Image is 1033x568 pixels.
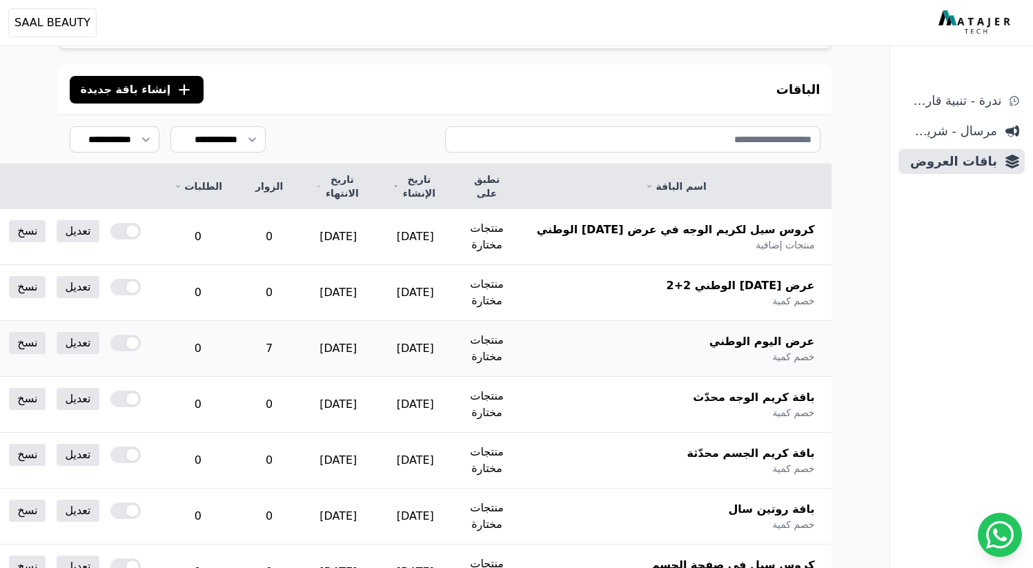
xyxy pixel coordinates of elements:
td: منتجات مختارة [453,265,520,321]
th: الزوار [239,164,299,209]
td: 0 [157,209,239,265]
span: باقة كريم الوجه محدّث [693,389,814,406]
span: عرض [DATE] الوطني 2+2 [666,277,814,294]
a: نسخ [9,388,46,410]
span: خصم كمية [772,518,814,531]
img: MatajerTech Logo [938,10,1014,35]
td: منتجات مختارة [453,489,520,545]
span: ندرة - تنبية قارب علي النفاذ [904,91,1001,110]
button: SAAL BEAUTY [8,8,97,37]
a: تعديل [57,444,99,466]
td: [DATE] [299,433,377,489]
span: مرسال - شريط دعاية [904,121,997,141]
td: منتجات مختارة [453,209,520,265]
td: 0 [157,433,239,489]
td: 0 [239,377,299,433]
th: تطبق على [453,164,520,209]
td: [DATE] [377,321,453,377]
span: عرض اليوم الوطني [709,333,815,350]
span: خصم كمية [772,350,814,364]
span: منتجات إضافية [756,238,814,252]
td: [DATE] [299,489,377,545]
a: تعديل [57,220,99,242]
span: باقة كريم الجسم محدّثة [687,445,815,462]
a: تعديل [57,332,99,354]
td: [DATE] [299,209,377,265]
td: 0 [157,489,239,545]
a: الطلبات [174,179,222,193]
span: كروس سيل لكريم الوجه في عرض [DATE] الوطني [537,222,815,238]
td: [DATE] [377,433,453,489]
span: خصم كمية [772,406,814,420]
td: 0 [239,433,299,489]
td: منتجات مختارة [453,321,520,377]
a: تعديل [57,276,99,298]
span: خصم كمية [772,462,814,476]
td: 7 [239,321,299,377]
td: منتجات مختارة [453,433,520,489]
td: 0 [239,209,299,265]
span: SAAL BEAUTY [14,14,90,31]
button: إنشاء باقة جديدة [70,76,204,104]
td: [DATE] [299,265,377,321]
a: نسخ [9,332,46,354]
td: 0 [157,377,239,433]
td: منتجات مختارة [453,377,520,433]
a: اسم الباقة [537,179,815,193]
a: نسخ [9,500,46,522]
a: تعديل [57,388,99,410]
span: خصم كمية [772,294,814,308]
span: إنشاء باقة جديدة [81,81,171,98]
td: 0 [239,265,299,321]
td: [DATE] [377,377,453,433]
td: [DATE] [299,377,377,433]
a: نسخ [9,220,46,242]
a: نسخ [9,444,46,466]
td: 0 [239,489,299,545]
td: [DATE] [377,265,453,321]
a: تاريخ الإنشاء [393,173,437,200]
a: تعديل [57,500,99,522]
td: [DATE] [377,209,453,265]
a: تاريخ الانتهاء [316,173,360,200]
h3: الباقات [776,80,820,99]
td: 0 [157,321,239,377]
td: [DATE] [299,321,377,377]
span: باقة روتين سال [728,501,814,518]
span: باقات العروض [904,152,997,171]
a: نسخ [9,276,46,298]
td: 0 [157,265,239,321]
td: [DATE] [377,489,453,545]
